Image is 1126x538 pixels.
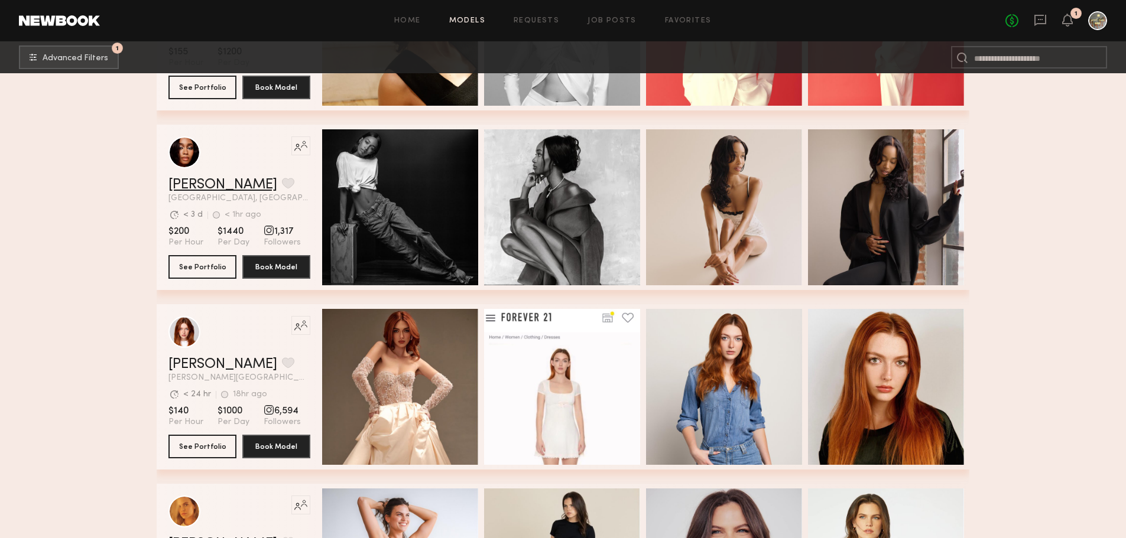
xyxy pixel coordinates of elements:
span: 1 [116,45,119,51]
span: Followers [264,237,301,248]
a: Requests [514,17,559,25]
span: 6,594 [264,405,301,417]
a: Job Posts [588,17,637,25]
span: Followers [264,417,301,428]
span: $1440 [218,226,249,237]
button: See Portfolio [168,255,236,279]
a: Home [394,17,421,25]
div: < 3 d [183,211,203,219]
span: $200 [168,226,203,237]
span: Advanced Filters [43,54,108,63]
span: Per Day [218,417,249,428]
button: Book Model [242,255,310,279]
a: [PERSON_NAME] [168,357,277,371]
span: $1000 [218,405,249,417]
span: Per Hour [168,417,203,428]
span: [PERSON_NAME][GEOGRAPHIC_DATA], [GEOGRAPHIC_DATA] [168,374,310,382]
button: Book Model [242,76,310,99]
div: < 24 hr [183,390,211,399]
a: Favorites [665,17,712,25]
div: 18hr ago [233,390,267,399]
a: [PERSON_NAME] [168,178,277,192]
button: Book Model [242,435,310,458]
div: 1 [1075,11,1078,17]
span: [GEOGRAPHIC_DATA], [GEOGRAPHIC_DATA] [168,194,310,203]
div: < 1hr ago [225,211,261,219]
span: Per Day [218,237,249,248]
span: $140 [168,405,203,417]
a: Models [449,17,485,25]
span: Per Hour [168,237,203,248]
button: See Portfolio [168,435,236,458]
button: See Portfolio [168,76,236,99]
button: 1Advanced Filters [19,45,119,69]
span: 1,317 [264,226,301,237]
